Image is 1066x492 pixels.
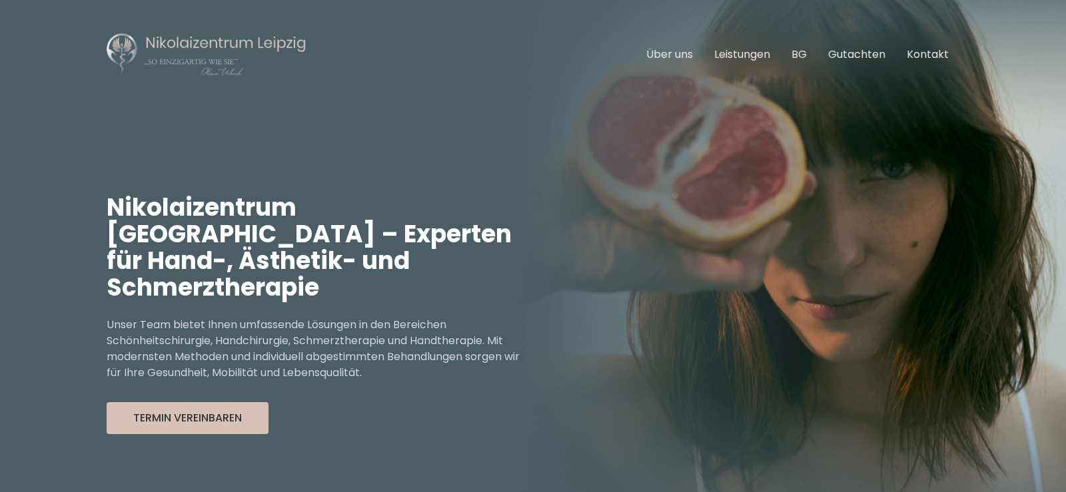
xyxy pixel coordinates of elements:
[714,47,770,62] a: Leistungen
[107,194,533,301] h1: Nikolaizentrum [GEOGRAPHIC_DATA] – Experten für Hand-, Ästhetik- und Schmerztherapie
[107,402,268,434] button: Termin Vereinbaren
[107,317,533,381] p: Unser Team bietet Ihnen umfassende Lösungen in den Bereichen Schönheitschirurgie, Handchirurgie, ...
[828,47,885,62] a: Gutachten
[792,47,807,62] a: BG
[907,47,949,62] a: Kontakt
[107,32,306,77] img: Nikolaizentrum Leipzig Logo
[646,47,693,62] a: Über uns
